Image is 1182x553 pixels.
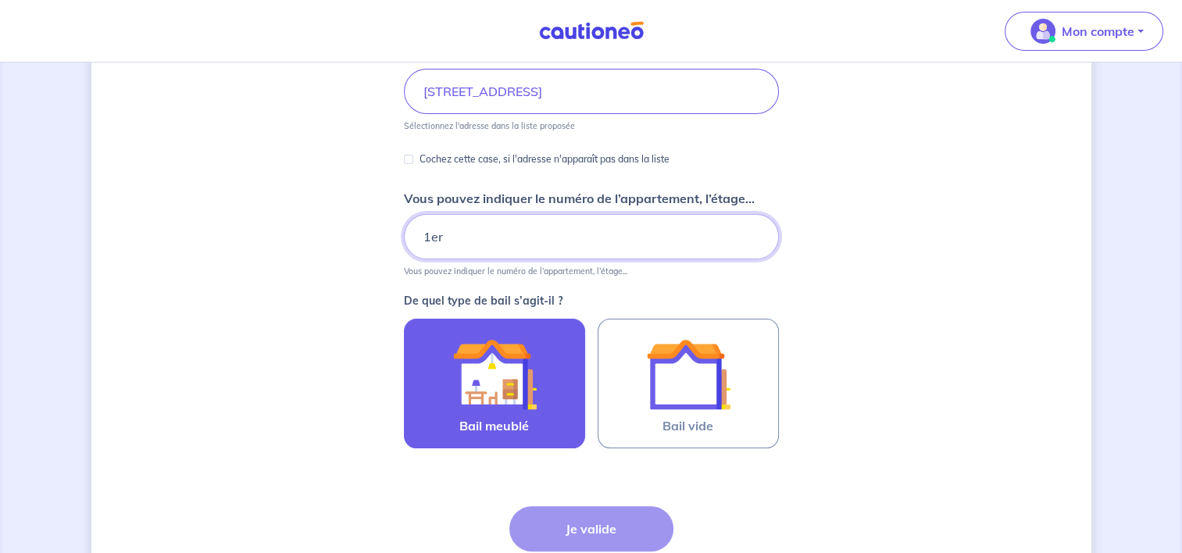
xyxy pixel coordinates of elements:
p: Vous pouvez indiquer le numéro de l’appartement, l’étage... [404,266,627,276]
span: Bail meublé [459,416,529,435]
img: illu_empty_lease.svg [646,332,730,416]
p: Mon compte [1062,22,1134,41]
p: Vous pouvez indiquer le numéro de l’appartement, l’étage... [404,189,755,208]
input: Appartement 2 [404,214,779,259]
button: illu_account_valid_menu.svgMon compte [1005,12,1163,51]
img: illu_account_valid_menu.svg [1030,19,1055,44]
span: Bail vide [662,416,713,435]
img: Cautioneo [533,21,650,41]
input: 2 rue de paris, 59000 lille [404,69,779,114]
img: illu_furnished_lease.svg [452,332,537,416]
p: De quel type de bail s’agit-il ? [404,295,779,306]
p: Sélectionnez l'adresse dans la liste proposée [404,120,575,131]
p: Cochez cette case, si l'adresse n'apparaît pas dans la liste [420,150,670,169]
